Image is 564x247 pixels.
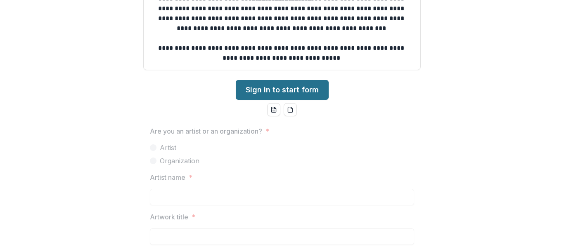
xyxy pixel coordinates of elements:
[284,103,297,116] button: pdf-download
[150,212,188,222] p: Artwork title
[236,80,329,100] a: Sign in to start form
[267,103,280,116] button: word-download
[150,126,262,136] p: Are you an artist or an organization?
[160,143,176,153] span: Artist
[150,172,185,182] p: Artist name
[160,156,199,166] span: Organization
